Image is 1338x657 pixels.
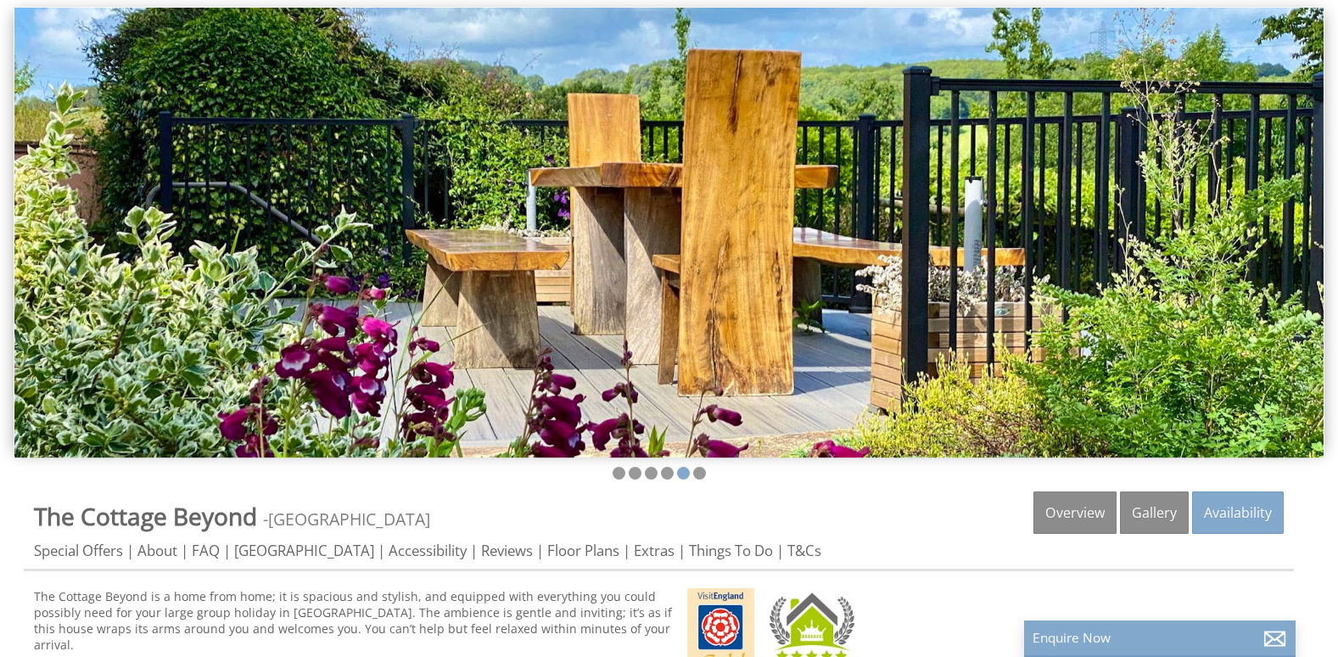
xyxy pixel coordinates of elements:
a: T&Cs [787,541,821,560]
a: The Cottage Beyond [34,500,263,532]
a: Gallery [1120,491,1189,534]
p: Enquire Now [1033,629,1287,647]
span: The Cottage Beyond [34,500,257,532]
a: Floor Plans [547,541,619,560]
a: Overview [1033,491,1117,534]
a: Availability [1192,491,1284,534]
a: Special Offers [34,541,123,560]
a: Extras [634,541,675,560]
p: The Cottage Beyond is a home from home; it is spacious and stylish, and equipped with everything ... [34,588,860,653]
a: Reviews [481,541,533,560]
a: Things To Do [689,541,773,560]
a: [GEOGRAPHIC_DATA] [234,541,374,560]
span: - [263,508,430,531]
a: FAQ [192,541,220,560]
a: [GEOGRAPHIC_DATA] [268,508,430,531]
a: About [137,541,177,560]
a: Accessibility [389,541,467,560]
